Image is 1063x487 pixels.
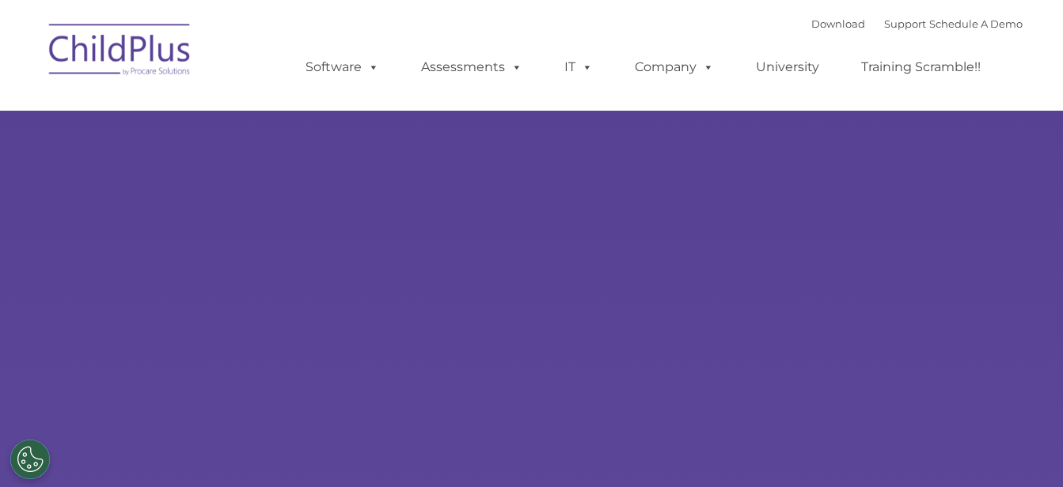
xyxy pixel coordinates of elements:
[811,17,865,30] a: Download
[845,51,997,83] a: Training Scramble!!
[10,440,50,479] button: Cookies Settings
[929,17,1023,30] a: Schedule A Demo
[290,51,395,83] a: Software
[740,51,835,83] a: University
[41,13,199,92] img: ChildPlus by Procare Solutions
[549,51,609,83] a: IT
[619,51,730,83] a: Company
[811,17,1023,30] font: |
[884,17,926,30] a: Support
[405,51,538,83] a: Assessments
